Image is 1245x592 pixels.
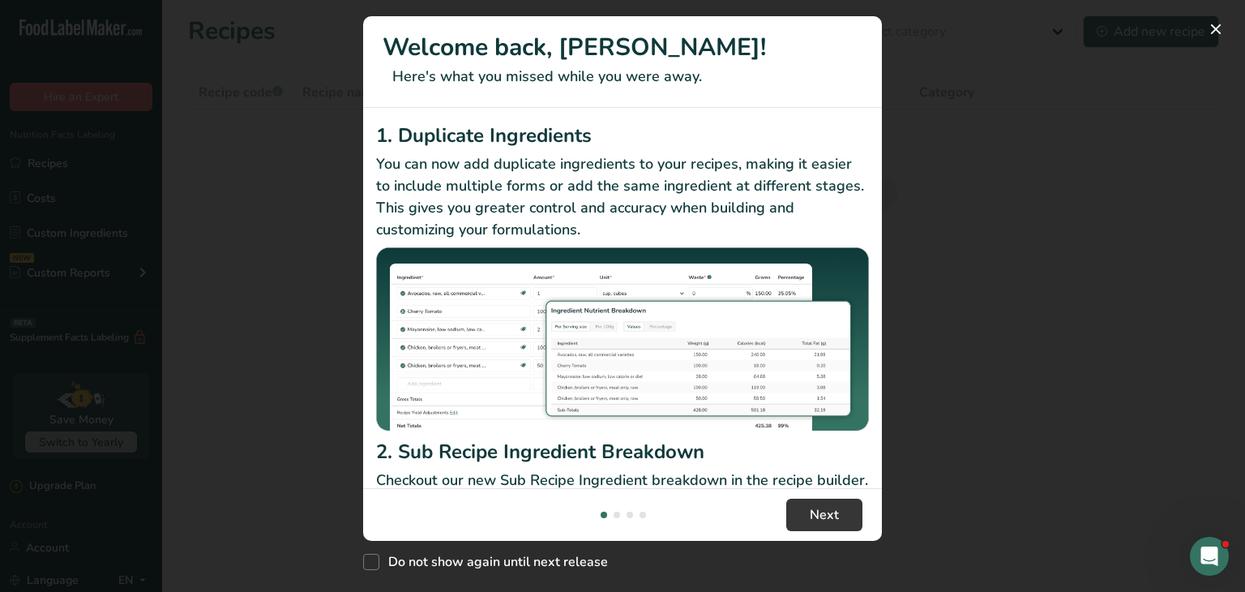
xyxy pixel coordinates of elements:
[383,29,862,66] h1: Welcome back, [PERSON_NAME]!
[376,470,869,535] p: Checkout our new Sub Recipe Ingredient breakdown in the recipe builder. You can now see your Reci...
[376,153,869,241] p: You can now add duplicate ingredients to your recipes, making it easier to include multiple forms...
[376,247,869,431] img: Duplicate Ingredients
[376,437,869,466] h2: 2. Sub Recipe Ingredient Breakdown
[810,505,839,525] span: Next
[379,554,608,570] span: Do not show again until next release
[383,66,862,88] p: Here's what you missed while you were away.
[786,499,862,531] button: Next
[1190,537,1229,576] iframe: Intercom live chat
[376,121,869,150] h2: 1. Duplicate Ingredients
